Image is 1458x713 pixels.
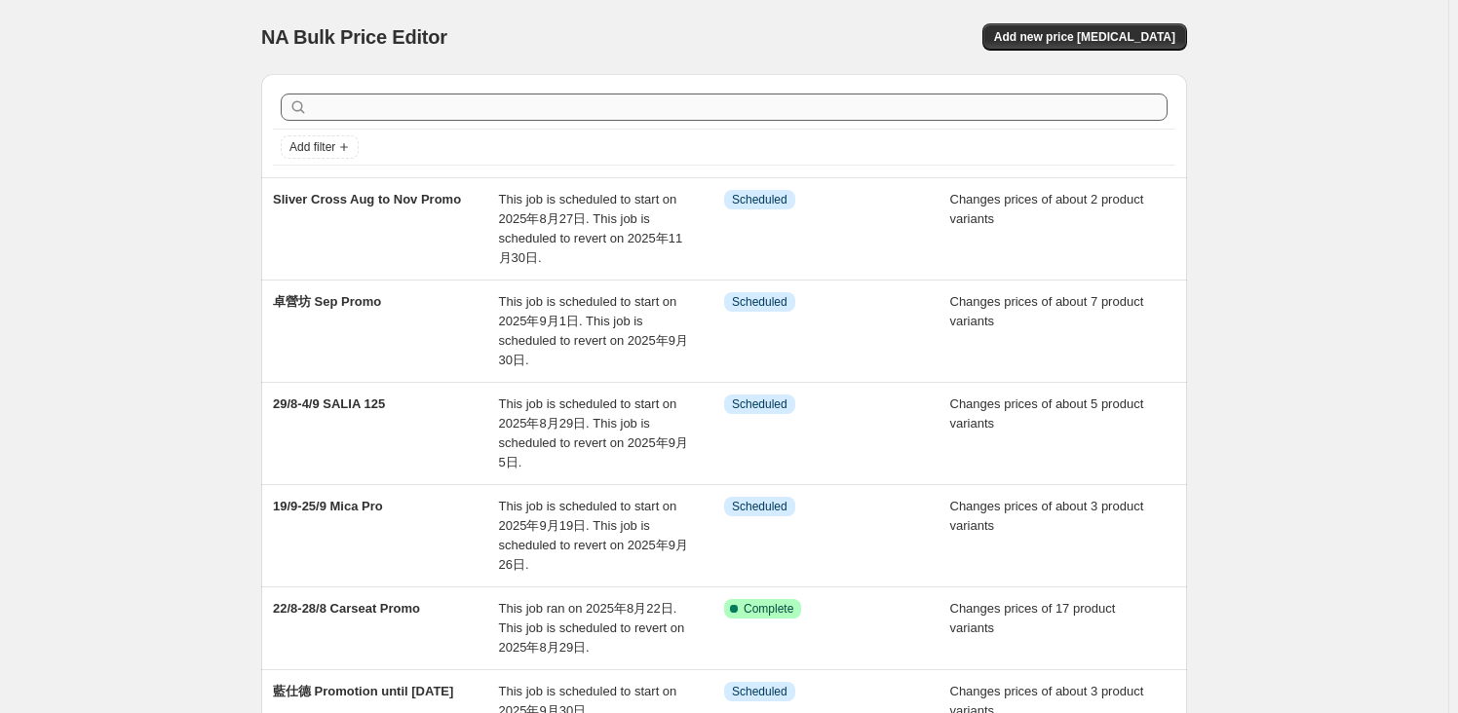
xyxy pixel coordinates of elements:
[273,499,383,513] span: 19/9-25/9 Mica Pro
[982,23,1187,51] button: Add new price [MEDICAL_DATA]
[499,601,685,655] span: This job ran on 2025年8月22日. This job is scheduled to revert on 2025年8月29日.
[950,601,1116,635] span: Changes prices of 17 product variants
[281,135,359,159] button: Add filter
[732,684,787,699] span: Scheduled
[499,499,688,572] span: This job is scheduled to start on 2025年9月19日. This job is scheduled to revert on 2025年9月26日.
[732,192,787,207] span: Scheduled
[950,294,1144,328] span: Changes prices of about 7 product variants
[744,601,793,617] span: Complete
[732,294,787,310] span: Scheduled
[499,294,688,367] span: This job is scheduled to start on 2025年9月1日. This job is scheduled to revert on 2025年9月30日.
[499,192,683,265] span: This job is scheduled to start on 2025年8月27日. This job is scheduled to revert on 2025年11月30日.
[950,396,1144,431] span: Changes prices of about 5 product variants
[273,684,453,698] span: 藍仕德 Promotion until [DATE]
[273,192,461,206] span: Sliver Cross Aug to Nov Promo
[289,139,335,155] span: Add filter
[261,26,447,48] span: NA Bulk Price Editor
[732,396,787,412] span: Scheduled
[994,29,1175,45] span: Add new price [MEDICAL_DATA]
[273,396,385,411] span: 29/8-4/9 SALIA 125
[950,499,1144,533] span: Changes prices of about 3 product variants
[732,499,787,514] span: Scheduled
[273,601,420,616] span: 22/8-28/8 Carseat Promo
[273,294,381,309] span: 卓營坊 Sep Promo
[499,396,688,469] span: This job is scheduled to start on 2025年8月29日. This job is scheduled to revert on 2025年9月5日.
[950,192,1144,226] span: Changes prices of about 2 product variants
